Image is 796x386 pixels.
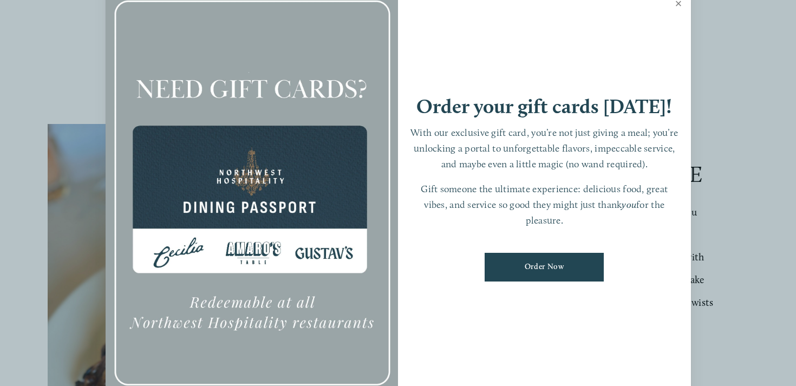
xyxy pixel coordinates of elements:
a: Order Now [485,253,604,282]
h1: Order your gift cards [DATE]! [416,96,672,116]
em: you [622,199,636,210]
p: Gift someone the ultimate experience: delicious food, great vibes, and service so good they might... [409,181,680,228]
p: With our exclusive gift card, you’re not just giving a meal; you’re unlocking a portal to unforge... [409,125,680,172]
